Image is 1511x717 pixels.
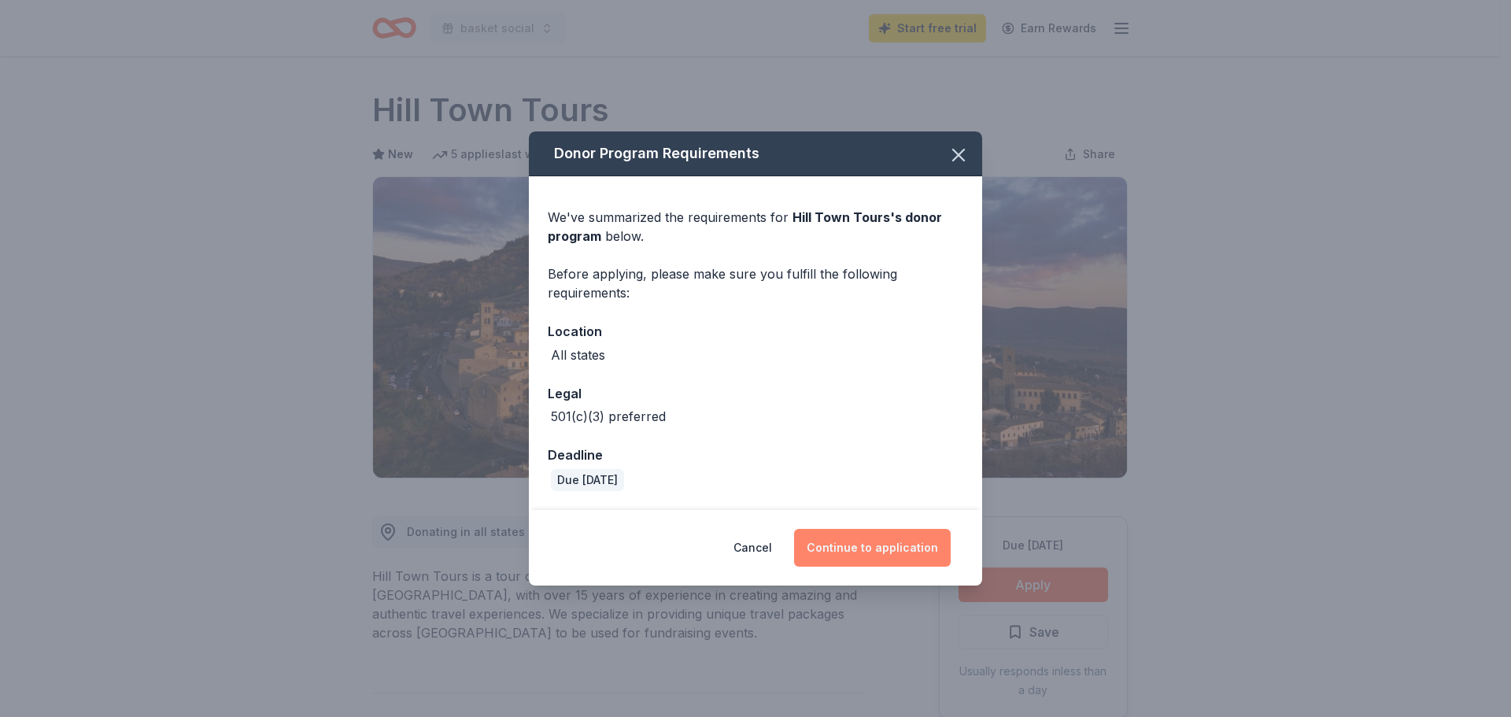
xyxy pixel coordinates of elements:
[794,529,951,567] button: Continue to application
[551,407,666,426] div: 501(c)(3) preferred
[548,264,963,302] div: Before applying, please make sure you fulfill the following requirements:
[548,445,963,465] div: Deadline
[551,469,624,491] div: Due [DATE]
[548,208,963,246] div: We've summarized the requirements for below.
[733,529,772,567] button: Cancel
[551,346,605,364] div: All states
[548,321,963,342] div: Location
[548,383,963,404] div: Legal
[529,131,982,176] div: Donor Program Requirements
